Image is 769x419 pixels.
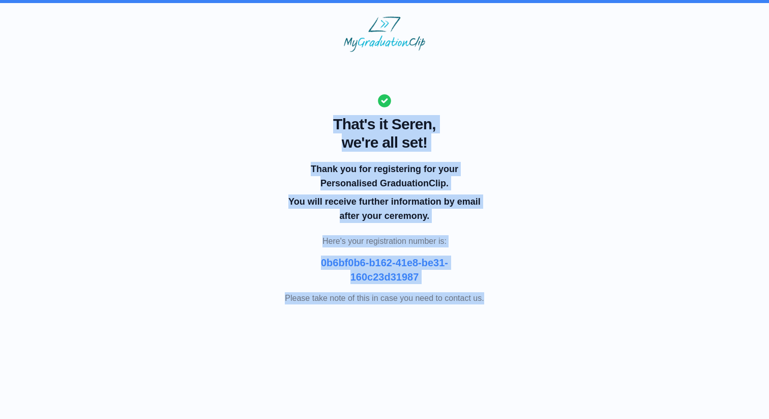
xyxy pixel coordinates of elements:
[285,115,484,133] span: That's it Seren,
[285,133,484,152] span: we're all set!
[344,16,425,52] img: MyGraduationClip
[287,194,482,223] p: You will receive further information by email after your ceremony.
[287,162,482,190] p: Thank you for registering for your Personalised GraduationClip.
[285,235,484,247] p: Here's your registration number is:
[285,292,484,304] p: Please take note of this in case you need to contact us.
[321,257,448,283] b: 0b6bf0b6-b162-41e8-be31-160c23d31987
